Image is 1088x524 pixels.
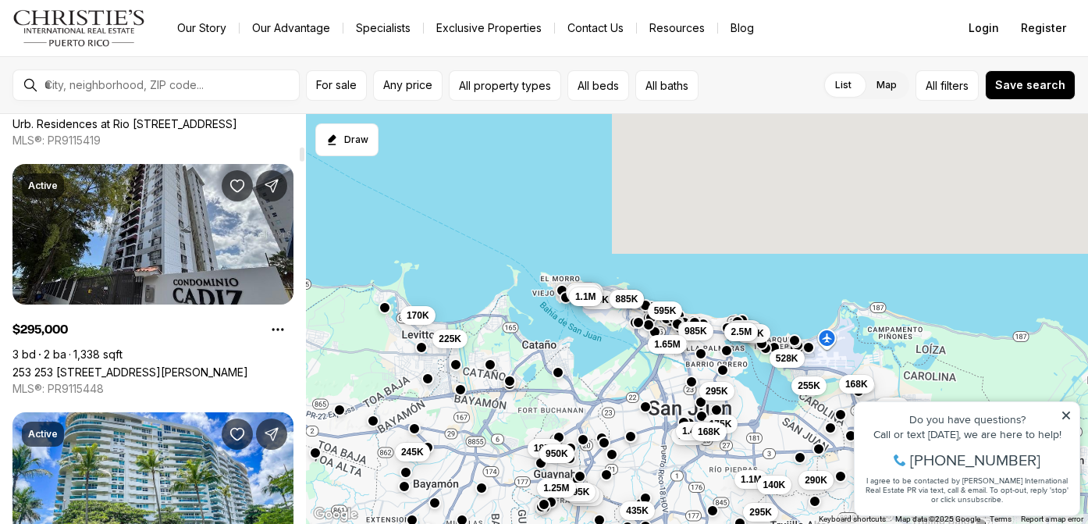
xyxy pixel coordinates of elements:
[566,283,601,301] button: 795K
[692,422,727,441] button: 168K
[555,17,636,39] button: Contact Us
[703,415,738,433] button: 175K
[534,442,556,454] span: 185K
[573,287,596,300] span: 478K
[635,70,699,101] button: All baths
[620,501,655,520] button: 435K
[395,443,430,462] button: 245K
[706,385,728,397] span: 295K
[543,482,569,494] span: 1.25M
[798,471,834,490] button: 290K
[926,77,937,94] span: All
[373,70,443,101] button: Any price
[770,349,805,368] button: 528K
[567,284,602,303] button: 478K
[743,503,778,522] button: 295K
[798,380,820,392] span: 255K
[315,123,379,156] button: Start drawing
[12,365,248,379] a: 253 253 CALLE CHILE CONDO CADIZ #9D, SAN JUAN PR, 00917
[222,170,253,201] button: Save Property: 253 253 CALLE CHILE CONDO CADIZ #9D
[845,378,868,390] span: 168K
[16,50,226,61] div: Call or text [DATE], we are here to help!
[969,22,999,34] span: Login
[64,73,194,89] span: [PHONE_NUMBER]
[741,327,764,340] span: 595K
[528,439,563,458] button: 185K
[731,326,752,338] span: 2.5M
[432,330,468,348] button: 225K
[776,352,798,365] span: 528K
[16,35,226,46] div: Do you have questions?
[741,473,762,486] span: 1.1M
[916,70,979,101] button: Allfilters
[734,470,768,489] button: 1.1M
[28,180,58,192] p: Active
[648,335,686,354] button: 1.65M
[763,479,786,491] span: 140K
[698,426,720,438] span: 168K
[256,170,287,201] button: Share Property
[537,479,575,497] button: 1.25M
[575,291,596,303] span: 1.1M
[400,306,436,325] button: 170K
[757,476,792,494] button: 140K
[709,418,732,430] span: 175K
[864,71,909,99] label: Map
[343,17,423,39] a: Specialists
[805,474,827,487] span: 290K
[995,79,1065,91] span: Save search
[256,419,287,450] button: Share Property
[637,17,717,39] a: Resources
[439,333,461,345] span: 225K
[407,309,429,322] span: 170K
[626,504,649,517] span: 435K
[985,70,1076,100] button: Save search
[610,290,645,308] button: 885K
[749,506,772,519] span: 295K
[383,79,432,91] span: Any price
[671,426,706,445] button: 775K
[676,422,714,440] button: 1.48M
[682,425,708,437] span: 1.48M
[654,305,677,317] span: 595K
[1012,12,1076,44] button: Register
[401,446,424,458] span: 245K
[424,17,554,39] a: Exclusive Properties
[12,9,146,47] img: logo
[561,483,596,501] button: 995K
[718,17,766,39] a: Blog
[20,96,222,126] span: I agree to be contacted by [PERSON_NAME] International Real Estate PR via text, call & email. To ...
[724,323,758,341] button: 2.5M
[316,79,357,91] span: For sale
[222,419,253,450] button: Save Property: 550 AVENIDA CONSTITUCION #1210
[839,375,874,394] button: 168K
[791,376,827,395] button: 255K
[823,71,864,99] label: List
[1021,22,1066,34] span: Register
[449,70,561,101] button: All property types
[678,322,713,340] button: 985K
[28,428,58,440] p: Active
[727,320,763,339] button: 350K
[654,338,680,351] span: 1.65M
[567,486,590,498] span: 995K
[539,444,574,463] button: 950K
[306,70,367,101] button: For sale
[940,77,969,94] span: filters
[12,117,237,130] a: Urb. Residences at Rio CALLE GANGES #74, BAYAMON PR, 00956
[648,301,683,320] button: 595K
[546,447,568,460] span: 950K
[240,17,343,39] a: Our Advantage
[165,17,239,39] a: Our Story
[569,287,603,306] button: 1.1M
[699,382,734,401] button: 295K
[567,70,629,101] button: All beds
[959,12,1008,44] button: Login
[262,314,293,345] button: Property options
[616,293,638,305] span: 885K
[684,325,707,337] span: 985K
